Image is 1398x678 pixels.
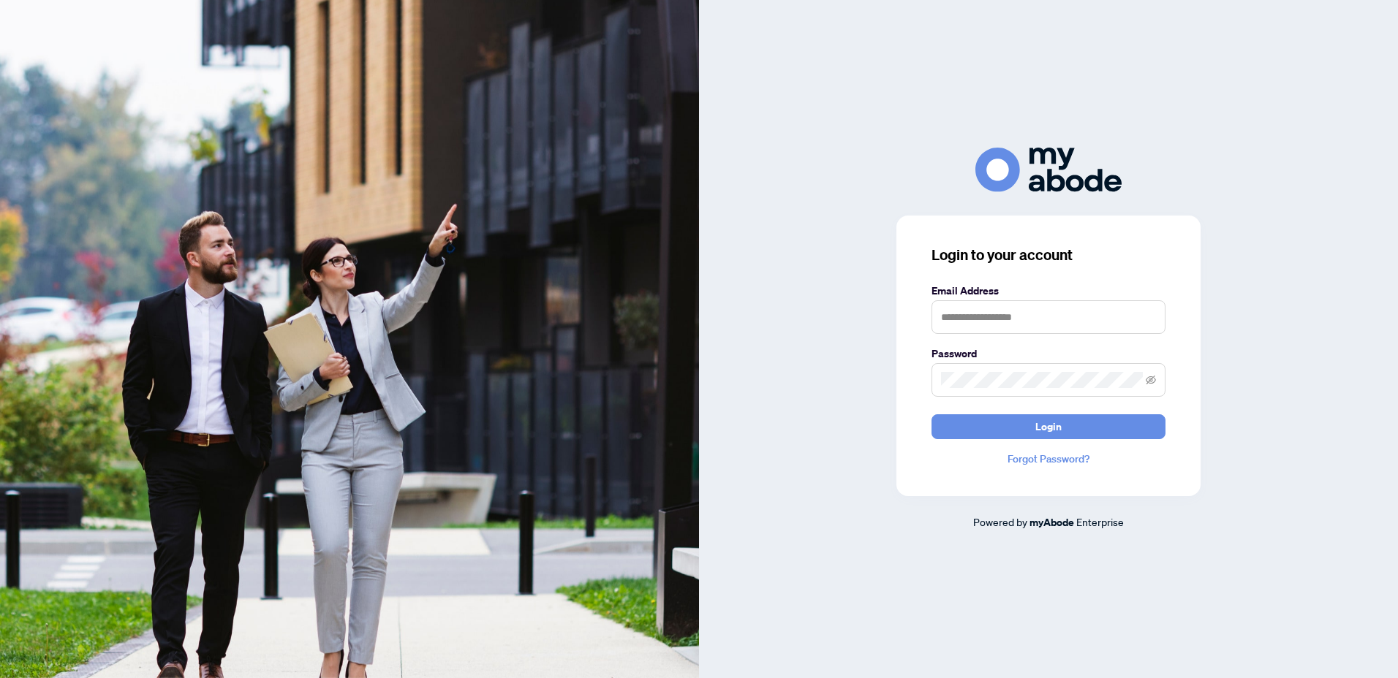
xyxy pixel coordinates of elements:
a: myAbode [1029,514,1074,530]
button: Login [932,414,1165,439]
span: eye-invisible [1146,375,1156,385]
span: Powered by [973,515,1027,528]
label: Email Address [932,283,1165,299]
label: Password [932,346,1165,362]
span: Login [1035,415,1062,438]
span: Enterprise [1076,515,1124,528]
a: Forgot Password? [932,451,1165,467]
img: ma-logo [975,148,1122,192]
h3: Login to your account [932,245,1165,265]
